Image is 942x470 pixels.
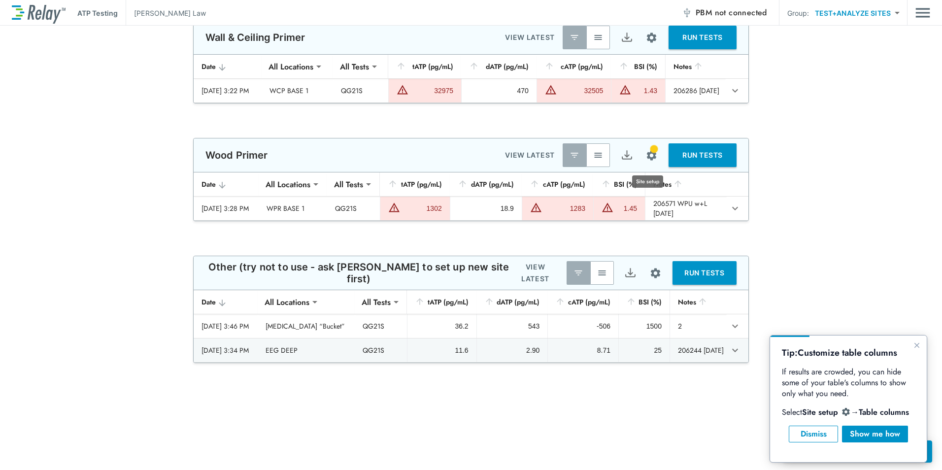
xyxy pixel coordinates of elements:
div: All Tests [333,57,376,76]
div: BSI (%) [626,296,662,308]
td: WCP BASE 1 [262,79,333,102]
div: All Tests [355,292,398,312]
div: 1.45 [616,203,637,213]
div: -506 [556,321,610,331]
img: Warning [388,201,400,213]
div: cATP (pg/mL) [544,61,604,72]
div: Notes [678,296,718,308]
table: sticky table [194,55,748,103]
div: tATP (pg/mL) [415,296,469,308]
div: cATP (pg/mL) [555,296,610,308]
img: Settings Icon [645,149,658,162]
p: Wood Primer [205,149,268,161]
img: Offline Icon [682,8,692,18]
img: Export Icon [621,149,633,162]
div: 32505 [559,86,604,96]
div: dATP (pg/mL) [484,296,540,308]
img: Warning [530,201,542,213]
p: ATP Testing [77,8,118,18]
td: QG21S [355,338,407,362]
button: PBM not connected [678,3,771,23]
p: [PERSON_NAME] Law [134,8,206,18]
button: Export [615,143,639,167]
p: VIEW LATEST [505,32,555,43]
img: Settings Icon [649,267,662,279]
button: RUN TESTS [669,26,737,49]
div: BSI (%) [601,178,637,190]
img: Export Icon [624,267,637,279]
div: All Locations [262,57,320,76]
div: 25 [627,345,662,355]
img: Warning [602,201,613,213]
p: Group: [787,8,809,18]
td: QG21S [355,314,407,338]
button: RUN TESTS [669,143,737,167]
button: Main menu [915,3,930,22]
button: Site setup [639,142,665,168]
td: 206286 [DATE] [665,79,725,102]
img: LuminUltra Relay [12,2,66,24]
td: EEG DEEP [258,338,355,362]
button: expand row [727,318,743,335]
td: [MEDICAL_DATA] “Bucket” [258,314,355,338]
button: expand row [727,342,743,359]
div: 543 [485,321,540,331]
div: 36.2 [415,321,469,331]
div: Notes [673,61,717,72]
img: Latest [570,150,579,160]
td: QG21S [327,197,380,220]
div: [DATE] 3:28 PM [202,203,251,213]
img: Latest [573,268,583,278]
iframe: bubble [770,336,927,462]
img: Latest [570,33,579,42]
p: VIEW LATEST [505,149,555,161]
div: 1283 [544,203,585,213]
div: All Tests [327,174,370,194]
button: Export [619,261,642,285]
table: sticky table [194,290,748,363]
td: 206244 [DATE] [670,338,726,362]
div: 18.9 [458,203,514,213]
div: [DATE] 3:22 PM [202,86,254,96]
div: [DATE] 3:34 PM [202,345,250,355]
div: dATP (pg/mL) [469,61,529,72]
p: Wall & Ceiling Primer [205,32,305,43]
img: View All [593,150,603,160]
img: Warning [619,84,631,96]
p: VIEW LATEST [512,261,558,285]
span: PBM [696,6,767,20]
td: WPR BASE 1 [259,197,327,220]
div: 8.71 [556,345,610,355]
table: sticky table [194,172,748,221]
div: 32975 [411,86,453,96]
button: Export [615,26,639,49]
div: All Locations [258,292,316,312]
div: 470 [470,86,529,96]
div: 1302 [403,203,442,213]
td: 2 [670,314,726,338]
td: 206571 WPU w+L [DATE] [645,197,726,220]
div: Notes [653,178,718,190]
div: 1.43 [634,86,657,96]
td: QG21S [333,79,388,102]
th: Date [194,172,259,197]
button: Site setup [642,260,669,286]
div: 1500 [627,321,662,331]
button: expand row [727,200,743,217]
div: [DATE] 3:46 PM [202,321,250,331]
div: 2.90 [485,345,540,355]
img: Settings Icon [645,32,658,44]
div: BSI (%) [619,61,657,72]
span: not connected [715,7,767,18]
img: View All [593,33,603,42]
